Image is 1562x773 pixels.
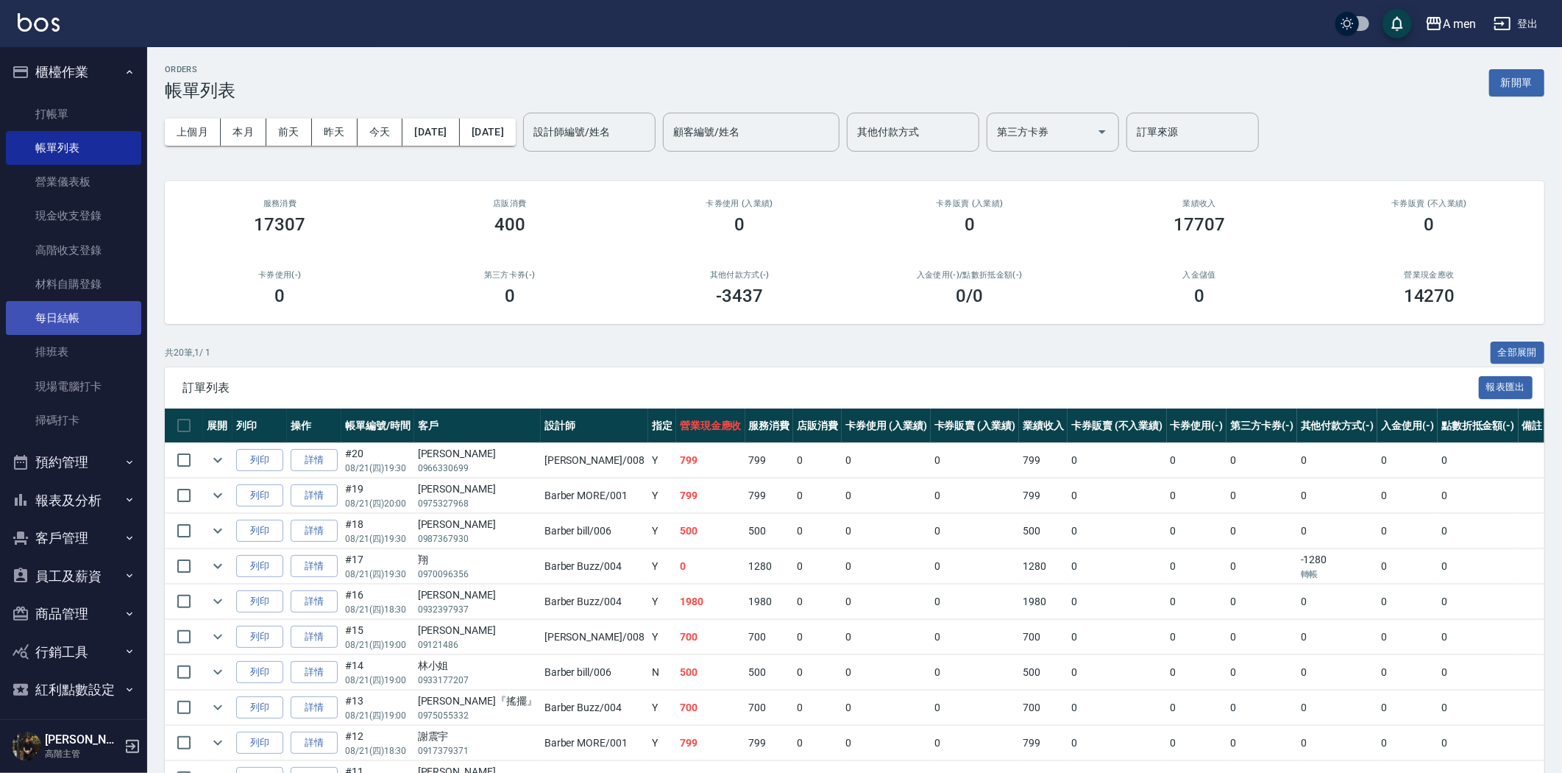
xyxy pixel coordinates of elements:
td: 0 [1167,620,1227,654]
td: 0 [1438,585,1519,619]
td: 0 [793,585,842,619]
a: 打帳單 [6,97,141,131]
h2: 卡券販賣 (入業績) [873,199,1068,208]
td: 0 [1438,443,1519,478]
p: 0975055332 [418,709,537,722]
td: 0 [676,549,745,584]
td: 0 [931,479,1020,513]
button: 商品管理 [6,595,141,633]
h3: 0 [274,286,285,306]
button: 列印 [236,520,283,543]
a: 現場電腦打卡 [6,370,141,403]
td: 500 [676,514,745,548]
td: 799 [745,479,794,513]
td: 0 [1297,514,1378,548]
td: 0 [931,585,1020,619]
button: expand row [207,520,229,542]
h2: 第三方卡券(-) [413,270,608,280]
th: 入金使用(-) [1377,409,1438,443]
td: 0 [842,691,931,725]
p: 0966330699 [418,462,537,475]
div: A men [1443,15,1476,33]
a: 帳單列表 [6,131,141,165]
p: 08/21 (四) 18:30 [345,744,411,758]
td: #13 [341,691,414,725]
td: 700 [676,620,745,654]
button: 今天 [358,119,403,146]
td: 0 [1297,691,1378,725]
button: 昨天 [312,119,358,146]
td: 0 [1438,479,1519,513]
h2: 其他付款方式(-) [642,270,837,280]
td: 0 [793,726,842,760]
td: 0 [1226,726,1297,760]
td: 0 [1377,726,1438,760]
td: 0 [1297,443,1378,478]
th: 點數折抵金額(-) [1438,409,1519,443]
td: 0 [1297,620,1378,654]
td: #15 [341,620,414,654]
td: 0 [793,655,842,690]
h3: 17307 [254,214,305,235]
td: Barber MORE /001 [541,479,648,513]
th: 服務消費 [745,409,794,443]
td: 0 [1068,479,1166,513]
td: 0 [1167,726,1227,760]
td: 1980 [1019,585,1068,619]
td: 0 [1068,549,1166,584]
button: 櫃檯作業 [6,53,141,91]
a: 詳情 [291,696,338,719]
h3: 14270 [1404,286,1455,306]
button: save [1382,9,1412,38]
p: 08/21 (四) 19:30 [345,462,411,475]
td: Y [648,479,676,513]
td: Barber bill /006 [541,655,648,690]
td: 0 [1377,655,1438,690]
th: 客戶 [414,409,541,443]
p: 0933177207 [418,674,537,687]
td: 1280 [745,549,794,584]
td: 0 [931,620,1020,654]
td: 0 [1068,691,1166,725]
td: 0 [1068,514,1166,548]
p: 0975327968 [418,497,537,510]
div: [PERSON_NAME] [418,481,537,497]
div: 翔 [418,552,537,568]
td: 0 [1226,549,1297,584]
td: 0 [931,514,1020,548]
h2: 入金儲值 [1102,270,1297,280]
td: 0 [1438,549,1519,584]
button: 列印 [236,555,283,578]
td: 0 [793,514,842,548]
h3: 400 [494,214,525,235]
td: Barber bill /006 [541,514,648,548]
p: 0932397937 [418,603,537,616]
button: expand row [207,696,229,719]
td: Y [648,549,676,584]
td: 0 [1377,479,1438,513]
td: 0 [1226,655,1297,690]
td: 0 [1167,691,1227,725]
h2: 卡券使用(-) [182,270,377,280]
td: -1280 [1297,549,1378,584]
h5: [PERSON_NAME] [45,733,120,747]
div: [PERSON_NAME] [418,446,537,462]
td: 0 [793,443,842,478]
img: Logo [18,13,60,32]
p: 轉帳 [1301,568,1374,581]
th: 帳單編號/時間 [341,409,414,443]
td: 0 [793,620,842,654]
div: 謝震宇 [418,729,537,744]
td: #19 [341,479,414,513]
td: 0 [793,479,842,513]
button: 列印 [236,590,283,613]
td: 700 [676,691,745,725]
td: 0 [1438,655,1519,690]
button: 報表及分析 [6,481,141,520]
a: 詳情 [291,590,338,613]
td: 0 [842,479,931,513]
td: 0 [1297,585,1378,619]
a: 詳情 [291,555,338,578]
td: #17 [341,549,414,584]
p: 0917379371 [418,744,537,758]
